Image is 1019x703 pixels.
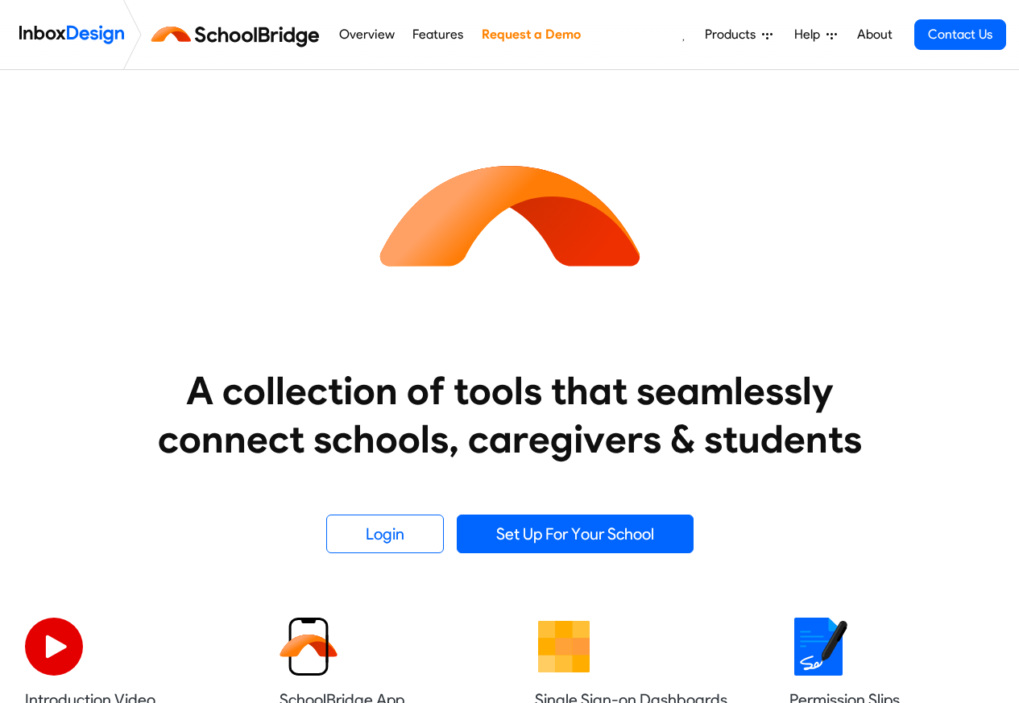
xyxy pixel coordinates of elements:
a: About [852,19,897,51]
a: Help [788,19,843,51]
img: schoolbridge logo [148,15,329,54]
img: 2022_01_18_icon_signature.svg [789,618,847,676]
span: Products [705,25,762,44]
img: 2022_07_11_icon_video_playback.svg [25,618,83,676]
a: Request a Demo [477,19,585,51]
a: Contact Us [914,19,1006,50]
span: Help [794,25,826,44]
img: 2022_01_13_icon_grid.svg [535,618,593,676]
a: Login [326,515,444,553]
a: Features [408,19,468,51]
a: Set Up For Your School [457,515,694,553]
img: icon_schoolbridge.svg [365,70,655,360]
a: Products [698,19,779,51]
heading: A collection of tools that seamlessly connect schools, caregivers & students [127,366,893,463]
a: Overview [334,19,399,51]
img: 2022_01_13_icon_sb_app.svg [280,618,338,676]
